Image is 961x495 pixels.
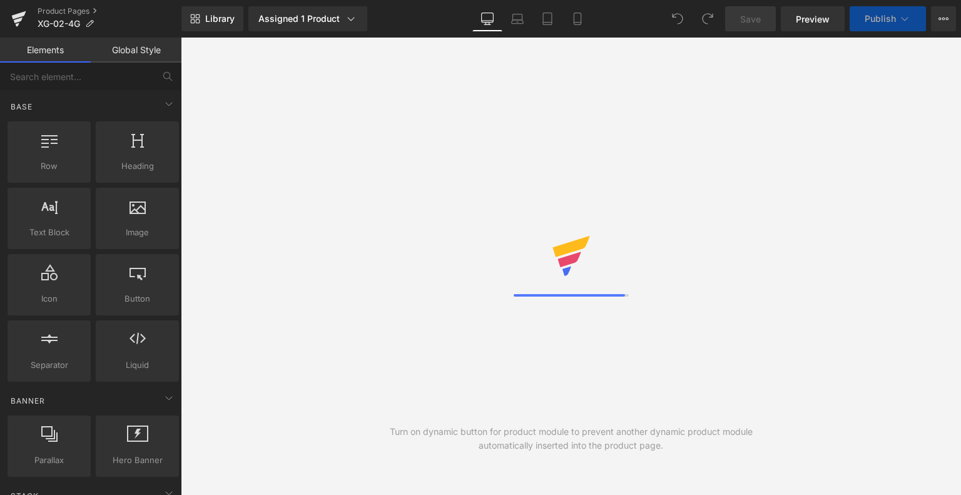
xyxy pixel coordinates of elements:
span: Image [99,226,175,239]
button: Redo [695,6,720,31]
button: Undo [665,6,690,31]
span: Icon [11,292,87,305]
a: Tablet [532,6,562,31]
span: Banner [9,395,46,407]
a: Mobile [562,6,592,31]
span: Heading [99,160,175,173]
a: Product Pages [38,6,181,16]
div: Assigned 1 Product [258,13,357,25]
button: Publish [850,6,926,31]
a: Global Style [91,38,181,63]
span: Preview [796,13,830,26]
span: Library [205,13,235,24]
span: Separator [11,359,87,372]
a: Preview [781,6,845,31]
span: XG-02-4G [38,19,80,29]
span: Liquid [99,359,175,372]
span: Row [11,160,87,173]
span: Hero Banner [99,454,175,467]
a: Desktop [472,6,502,31]
span: Base [9,101,34,113]
span: Text Block [11,226,87,239]
span: Button [99,292,175,305]
a: Laptop [502,6,532,31]
a: New Library [181,6,243,31]
span: Parallax [11,454,87,467]
span: Save [740,13,761,26]
div: Turn on dynamic button for product module to prevent another dynamic product module automatically... [376,425,766,452]
button: More [931,6,956,31]
span: Publish [865,14,896,24]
